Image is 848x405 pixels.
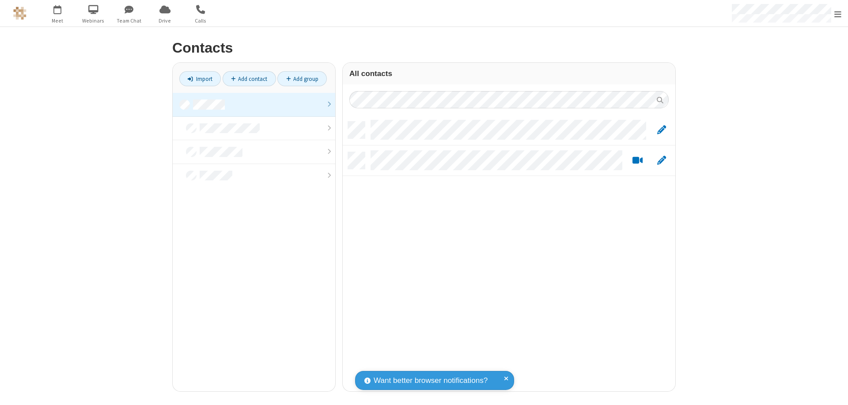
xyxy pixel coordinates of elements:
span: Calls [184,17,217,25]
span: Meet [41,17,74,25]
span: Want better browser notifications? [374,375,488,386]
button: Edit [653,125,670,136]
div: grid [343,115,675,391]
a: Import [179,71,221,86]
h2: Contacts [172,40,676,56]
a: Add contact [223,71,276,86]
button: Start a video meeting [629,155,646,166]
span: Webinars [77,17,110,25]
span: Drive [148,17,182,25]
h3: All contacts [349,69,669,78]
button: Edit [653,155,670,166]
img: QA Selenium DO NOT DELETE OR CHANGE [13,7,26,20]
span: Team Chat [113,17,146,25]
a: Add group [277,71,327,86]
